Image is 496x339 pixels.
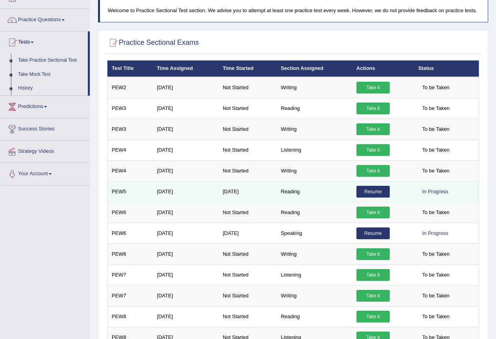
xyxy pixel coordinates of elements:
td: [DATE] [153,98,218,119]
td: Writing [276,244,352,264]
td: Not Started [218,77,276,98]
a: Take it [356,144,390,156]
td: Not Started [218,285,276,306]
a: Success Stories [0,118,90,138]
td: [DATE] [153,244,218,264]
td: Writing [276,119,352,139]
a: Take it [356,123,390,135]
td: PEW2 [107,77,153,98]
td: [DATE] [218,223,276,244]
a: Practice Questions [0,9,90,29]
td: Not Started [218,244,276,264]
a: Take Practice Sectional Test [15,53,88,68]
td: Speaking [276,223,352,244]
td: PEW7 [107,264,153,285]
th: Status [414,60,479,77]
a: Strategy Videos [0,141,90,160]
td: Writing [276,285,352,306]
a: Tests [0,31,88,51]
td: Listening [276,264,352,285]
td: PEW7 [107,285,153,306]
a: Take it [356,82,390,93]
th: Section Assigned [276,60,352,77]
div: In Progress [418,227,452,239]
a: Take it [356,207,390,218]
td: [DATE] [153,181,218,202]
span: To be Taken [418,103,454,114]
p: Welcome to Practice Sectional Test section. We advise you to attempt at least one practice test e... [108,7,480,14]
td: Writing [276,160,352,181]
td: [DATE] [153,77,218,98]
td: [DATE] [153,285,218,306]
span: To be Taken [418,290,454,302]
th: Time Started [218,60,276,77]
td: Reading [276,202,352,223]
td: [DATE] [153,202,218,223]
span: To be Taken [418,248,454,260]
td: PEW3 [107,119,153,139]
td: [DATE] [153,139,218,160]
a: Your Account [0,163,90,183]
span: To be Taken [418,207,454,218]
td: Reading [276,181,352,202]
td: PEW3 [107,98,153,119]
a: Predictions [0,96,90,115]
a: Take it [356,103,390,114]
td: PEW6 [107,202,153,223]
a: Take it [356,248,390,260]
span: To be Taken [418,311,454,323]
td: Not Started [218,119,276,139]
span: To be Taken [418,165,454,177]
td: Not Started [218,139,276,160]
span: To be Taken [418,269,454,281]
div: In Progress [418,186,452,198]
span: To be Taken [418,123,454,135]
td: PEW4 [107,160,153,181]
a: Resume [356,186,390,198]
th: Actions [352,60,414,77]
a: Take it [356,311,390,323]
td: PEW5 [107,181,153,202]
th: Test Title [107,60,153,77]
td: [DATE] [153,264,218,285]
a: Resume [356,227,390,239]
td: [DATE] [153,160,218,181]
td: Reading [276,98,352,119]
td: [DATE] [153,306,218,327]
td: Not Started [218,98,276,119]
a: Take Mock Test [15,68,88,82]
a: Take it [356,290,390,302]
td: Not Started [218,306,276,327]
a: Take it [356,165,390,177]
td: PEW8 [107,306,153,327]
td: Not Started [218,160,276,181]
td: [DATE] [153,223,218,244]
a: History [15,81,88,95]
td: [DATE] [218,181,276,202]
td: Not Started [218,202,276,223]
a: Take it [356,269,390,281]
th: Time Assigned [153,60,218,77]
span: To be Taken [418,144,454,156]
td: PEW6 [107,223,153,244]
td: PEW4 [107,139,153,160]
span: To be Taken [418,82,454,93]
h2: Practice Sectional Exams [107,37,199,49]
td: Writing [276,77,352,98]
td: Listening [276,139,352,160]
td: PEW6 [107,244,153,264]
td: [DATE] [153,119,218,139]
td: Reading [276,306,352,327]
td: Not Started [218,264,276,285]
